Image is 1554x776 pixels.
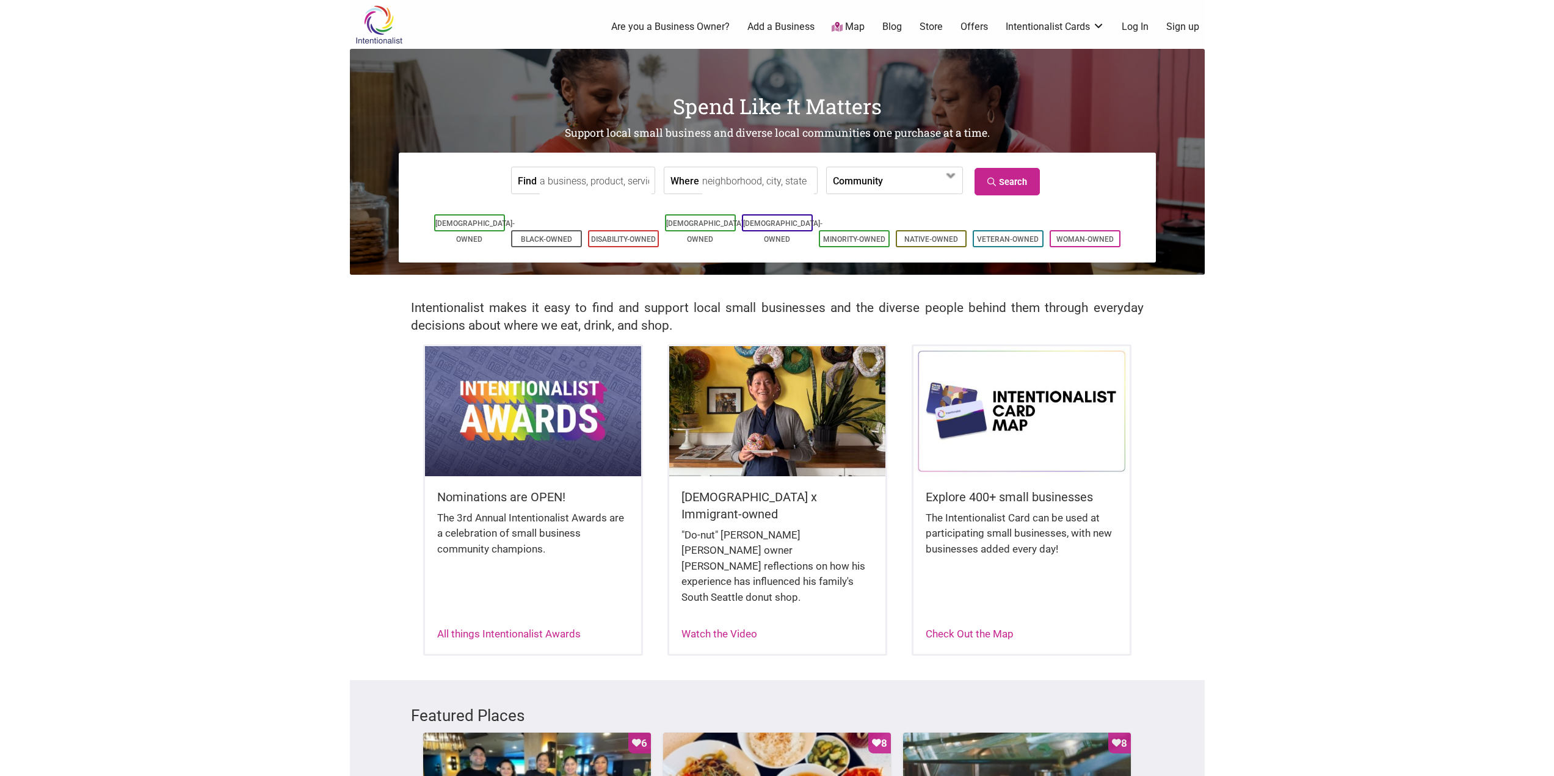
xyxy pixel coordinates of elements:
a: Are you a Business Owner? [611,20,730,34]
a: Sign up [1166,20,1199,34]
a: [DEMOGRAPHIC_DATA]-Owned [743,219,822,244]
a: Add a Business [747,20,815,34]
a: Blog [882,20,902,34]
a: [DEMOGRAPHIC_DATA]-Owned [435,219,515,244]
h2: Intentionalist makes it easy to find and support local small businesses and the diverse people be... [411,299,1144,335]
a: All things Intentionalist Awards [437,628,581,640]
div: The 3rd Annual Intentionalist Awards are a celebration of small business community champions. [437,510,629,570]
a: Disability-Owned [591,235,656,244]
h2: Support local small business and diverse local communities one purchase at a time. [350,126,1205,141]
h5: Nominations are OPEN! [437,488,629,506]
img: King Donuts - Hong Chhuor [669,346,885,476]
label: Where [670,167,699,194]
h3: Featured Places [411,705,1144,727]
a: Check Out the Map [926,628,1014,640]
img: Intentionalist Card Map [913,346,1130,476]
img: Intentionalist Awards [425,346,641,476]
img: Intentionalist [350,5,408,45]
a: Minority-Owned [823,235,885,244]
a: Intentionalist Cards [1006,20,1105,34]
a: [DEMOGRAPHIC_DATA]-Owned [666,219,746,244]
a: Search [975,168,1040,195]
h1: Spend Like It Matters [350,92,1205,121]
a: Offers [960,20,988,34]
input: a business, product, service [540,167,652,195]
a: Black-Owned [521,235,572,244]
a: Veteran-Owned [977,235,1039,244]
a: Log In [1122,20,1149,34]
a: Map [832,20,865,34]
a: Store [920,20,943,34]
div: "Do-nut" [PERSON_NAME] [PERSON_NAME] owner [PERSON_NAME] reflections on how his experience has in... [681,528,873,618]
label: Find [518,167,537,194]
input: neighborhood, city, state [702,167,814,195]
a: Watch the Video [681,628,757,640]
h5: [DEMOGRAPHIC_DATA] x Immigrant-owned [681,488,873,523]
label: Community [833,167,883,194]
div: The Intentionalist Card can be used at participating small businesses, with new businesses added ... [926,510,1117,570]
a: Native-Owned [904,235,958,244]
h5: Explore 400+ small businesses [926,488,1117,506]
a: Woman-Owned [1056,235,1114,244]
